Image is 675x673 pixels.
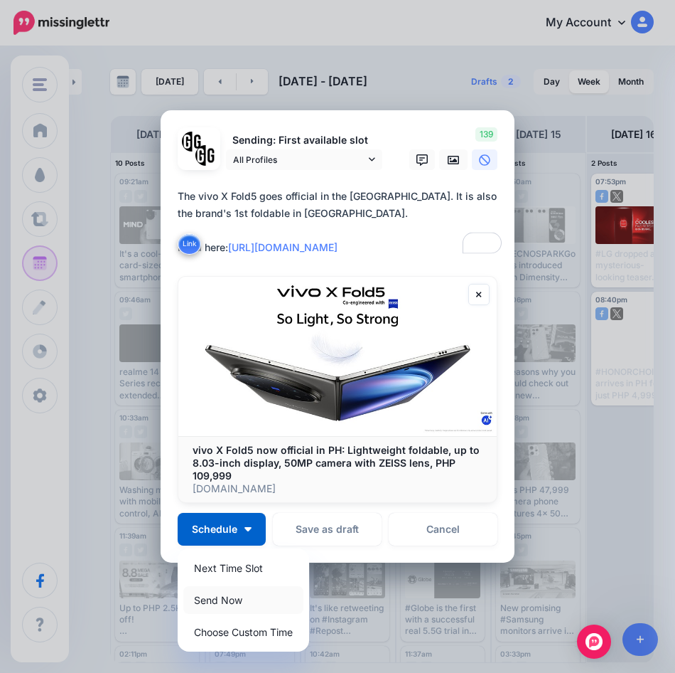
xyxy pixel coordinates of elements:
[226,149,382,170] a: All Profiles
[178,513,266,546] button: Schedule
[195,145,216,166] img: JT5sWCfR-79925.png
[244,527,252,531] img: arrow-down-white.png
[192,524,237,534] span: Schedule
[183,618,303,646] a: Choose Custom Time
[178,233,201,255] button: Link
[193,482,482,495] p: [DOMAIN_NAME]
[389,513,497,546] a: Cancel
[233,152,365,167] span: All Profiles
[183,586,303,614] a: Send Now
[178,188,504,256] div: The vivo X Fold5 goes official in the [GEOGRAPHIC_DATA]. It is also the brand's 1st foldable in [...
[475,127,497,142] span: 139
[178,549,309,652] div: Schedule
[273,513,382,546] button: Save as draft
[178,188,504,256] textarea: To enrich screen reader interactions, please activate Accessibility in Grammarly extension settings
[193,444,480,482] b: vivo X Fold5 now official in PH: Lightweight foldable, up to 8.03-inch display, 50MP camera with ...
[182,132,202,152] img: 353459792_649996473822713_4483302954317148903_n-bsa138318.png
[183,554,303,582] a: Next Time Slot
[226,132,382,149] p: Sending: First available slot
[178,277,497,436] img: vivo X Fold5 now official in PH: Lightweight foldable, up to 8.03-inch display, 50MP camera with ...
[577,625,611,659] div: Open Intercom Messenger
